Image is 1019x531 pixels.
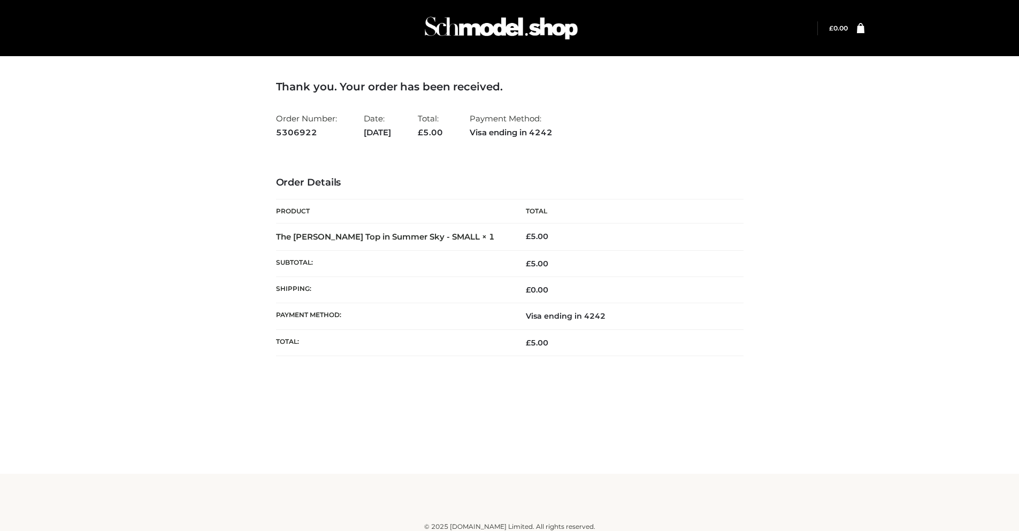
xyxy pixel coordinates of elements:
[526,338,548,348] span: 5.00
[510,303,744,329] td: Visa ending in 4242
[276,250,510,276] th: Subtotal:
[526,285,548,295] bdi: 0.00
[482,232,495,242] strong: × 1
[418,109,443,142] li: Total:
[526,338,531,348] span: £
[510,199,744,224] th: Total
[470,109,553,142] li: Payment Method:
[526,259,548,268] span: 5.00
[421,7,581,49] img: Schmodel Admin 964
[276,199,510,224] th: Product
[829,24,848,32] a: £0.00
[418,127,423,137] span: £
[470,126,553,140] strong: Visa ending in 4242
[276,109,337,142] li: Order Number:
[829,24,833,32] span: £
[526,232,548,241] bdi: 5.00
[276,177,744,189] h3: Order Details
[526,232,531,241] span: £
[364,126,391,140] strong: [DATE]
[276,80,744,93] h3: Thank you. Your order has been received.
[418,127,443,137] span: 5.00
[364,109,391,142] li: Date:
[526,259,531,268] span: £
[276,277,510,303] th: Shipping:
[276,126,337,140] strong: 5306922
[276,303,510,329] th: Payment method:
[526,285,531,295] span: £
[276,232,480,242] a: The [PERSON_NAME] Top in Summer Sky - SMALL
[829,24,848,32] bdi: 0.00
[276,329,510,356] th: Total:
